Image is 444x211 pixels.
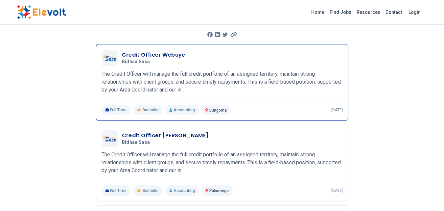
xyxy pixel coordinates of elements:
p: Accounting [165,185,199,196]
p: The Credit Officer will manage the full credit portfolio of an assigned territory, maintain stron... [102,70,343,94]
span: Kakamega [209,189,229,193]
span: Bungoma [209,108,227,113]
span: Bachelor [143,107,159,113]
p: The Credit Officer will manage the full credit portfolio of an assigned territory, maintain stron... [102,151,343,174]
p: Accounting [165,105,199,115]
p: Full Time [102,185,131,196]
p: Full Time [102,105,131,115]
p: [DATE] [331,188,343,193]
span: Bidhaa Sasa [122,59,150,65]
h3: Credit Officer Webuye [122,51,185,59]
a: Bidhaa SasaCredit Officer [PERSON_NAME]Bidhaa SasaThe Credit Officer will manage the full credit ... [102,130,343,196]
span: Bidhaa Sasa [122,140,150,145]
img: Bidhaa Sasa [103,55,116,61]
img: Bidhaa Sasa [103,136,116,142]
a: Resources [354,7,383,17]
h3: Credit Officer [PERSON_NAME] [122,132,209,140]
a: Login [405,6,425,19]
img: Elevolt [17,5,66,19]
a: Contact [383,7,405,17]
span: Bachelor [143,188,159,193]
a: Home [309,7,327,17]
p: [DATE] [331,107,343,113]
a: Bidhaa SasaCredit Officer WebuyeBidhaa SasaThe Credit Officer will manage the full credit portfol... [102,50,343,115]
a: Find Jobs [327,7,354,17]
iframe: Chat Widget [411,179,444,211]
